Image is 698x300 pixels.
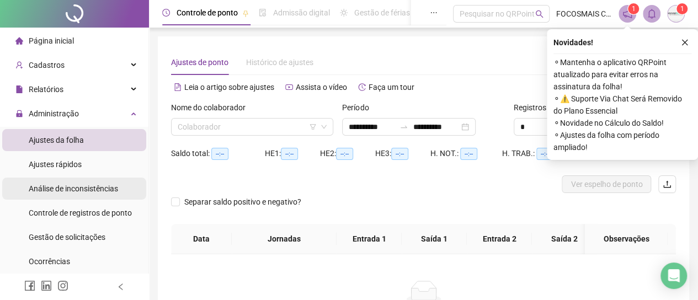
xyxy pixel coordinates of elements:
[177,8,238,17] span: Controle de ponto
[535,10,544,18] span: search
[553,93,691,117] span: ⚬ ⚠️ Suporte Via Chat Será Removido do Plano Essencial
[171,147,265,160] div: Saldo total:
[556,8,612,20] span: FOCOSMAIS CONTABILIDADE
[259,9,267,17] span: file-done
[285,83,293,91] span: youtube
[647,9,657,19] span: bell
[354,8,410,17] span: Gestão de férias
[676,3,688,14] sup: Atualize o seu contato no menu Meus Dados
[336,148,353,160] span: --:--
[29,36,74,45] span: Página inicial
[29,109,79,118] span: Administração
[273,8,330,17] span: Admissão digital
[369,83,414,92] span: Faça um tour
[663,180,672,189] span: upload
[342,101,376,114] label: Período
[29,160,82,169] span: Ajustes rápidos
[232,224,337,254] th: Jornadas
[358,83,366,91] span: history
[41,280,52,291] span: linkedin
[15,61,23,69] span: user-add
[668,6,684,22] img: 1073
[553,117,691,129] span: ⚬ Novidade no Cálculo do Saldo!
[680,5,684,13] span: 1
[281,148,298,160] span: --:--
[681,39,689,46] span: close
[391,148,408,160] span: --:--
[553,129,691,153] span: ⚬ Ajustes da folha com período ampliado!
[242,10,249,17] span: pushpin
[29,184,118,193] span: Análise de inconsistências
[536,148,553,160] span: --:--
[553,56,691,93] span: ⚬ Mantenha o aplicativo QRPoint atualizado para evitar erros na assinatura da folha!
[29,208,132,217] span: Controle de registros de ponto
[15,110,23,117] span: lock
[321,124,327,130] span: down
[340,9,348,17] span: sun
[15,85,23,93] span: file
[24,280,35,291] span: facebook
[29,136,84,144] span: Ajustes da folha
[320,147,375,160] div: HE 2:
[29,61,65,69] span: Cadastros
[184,83,274,92] span: Leia o artigo sobre ajustes
[246,58,313,67] span: Histórico de ajustes
[171,224,232,254] th: Data
[585,224,668,254] th: Observações
[514,101,556,114] span: Registros
[15,37,23,45] span: home
[402,224,467,254] th: Saída 1
[29,85,63,94] span: Relatórios
[632,5,636,13] span: 1
[174,83,182,91] span: file-text
[467,224,532,254] th: Entrada 2
[117,283,125,291] span: left
[430,9,438,17] span: ellipsis
[553,36,593,49] span: Novidades !
[628,3,639,14] sup: 1
[502,147,579,160] div: H. TRAB.:
[296,83,347,92] span: Assista o vídeo
[430,147,502,160] div: H. NOT.:
[29,233,105,242] span: Gestão de solicitações
[375,147,430,160] div: HE 3:
[180,196,306,208] span: Separar saldo positivo e negativo?
[399,122,408,131] span: to
[171,101,253,114] label: Nome do colaborador
[460,148,477,160] span: --:--
[171,58,228,67] span: Ajustes de ponto
[622,9,632,19] span: notification
[660,262,687,289] div: Open Intercom Messenger
[310,124,316,130] span: filter
[337,224,402,254] th: Entrada 1
[265,147,320,160] div: HE 1:
[211,148,228,160] span: --:--
[29,257,70,266] span: Ocorrências
[162,9,170,17] span: clock-circle
[562,175,651,193] button: Ver espelho de ponto
[399,122,408,131] span: swap-right
[532,224,597,254] th: Saída 2
[57,280,68,291] span: instagram
[594,233,659,245] span: Observações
